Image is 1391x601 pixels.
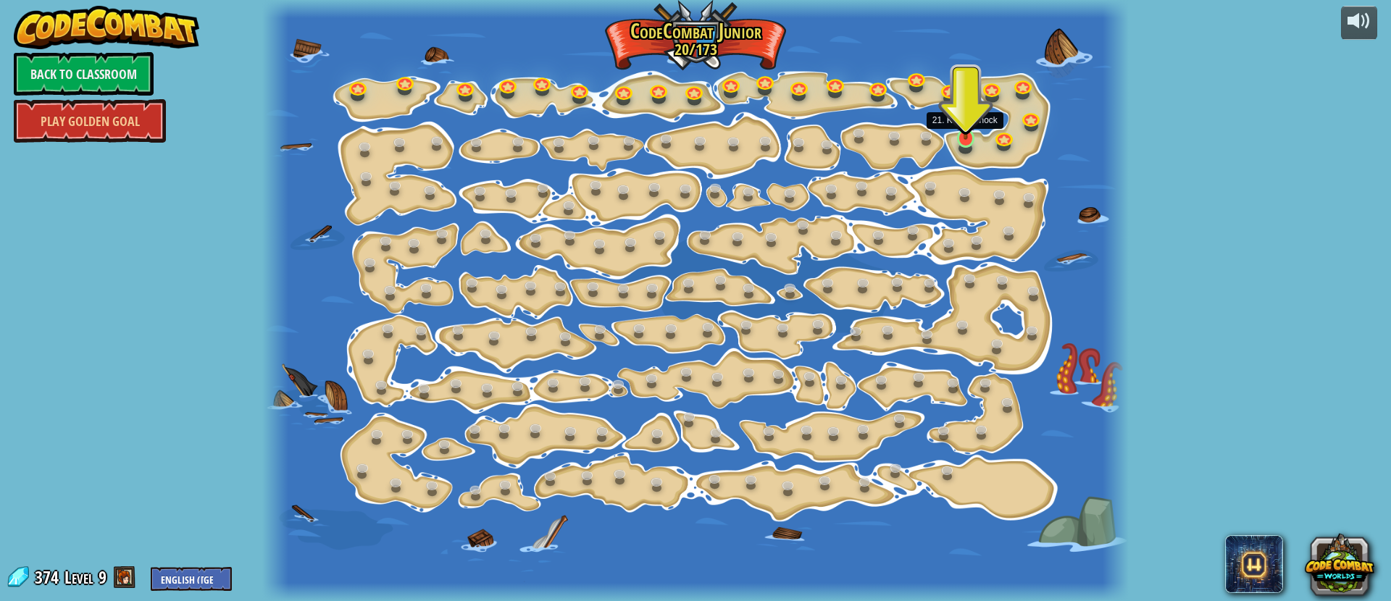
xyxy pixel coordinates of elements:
[35,566,63,589] span: 374
[14,99,166,143] a: Play Golden Goal
[955,90,977,140] img: level-banner-unstarted-subscriber.png
[14,52,154,96] a: Back to Classroom
[64,566,93,589] span: Level
[14,6,199,49] img: CodeCombat - Learn how to code by playing a game
[1341,6,1377,40] button: Adjust volume
[99,566,106,589] span: 9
